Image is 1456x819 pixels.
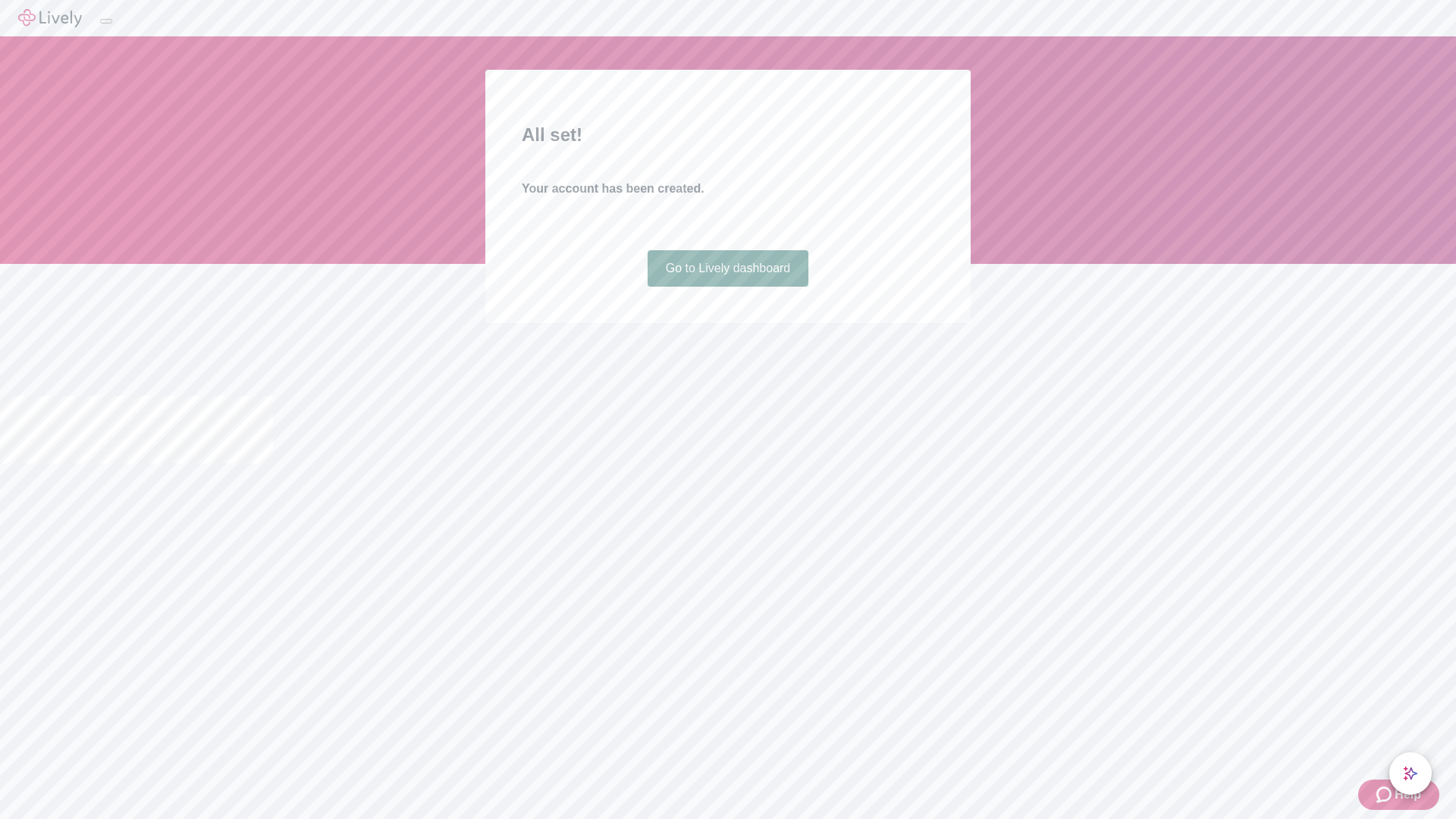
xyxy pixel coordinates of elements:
[100,19,112,24] button: Log out
[648,250,809,287] a: Go to Lively dashboard
[1376,786,1395,804] svg: Zendesk support icon
[522,180,934,198] h4: Your account has been created.
[1403,766,1418,781] svg: Lively AI Assistant
[18,9,82,27] img: Lively
[522,121,934,149] h2: All set!
[1358,780,1439,810] button: Zendesk support iconHelp
[1389,752,1432,795] button: chat
[1395,786,1421,804] span: Help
